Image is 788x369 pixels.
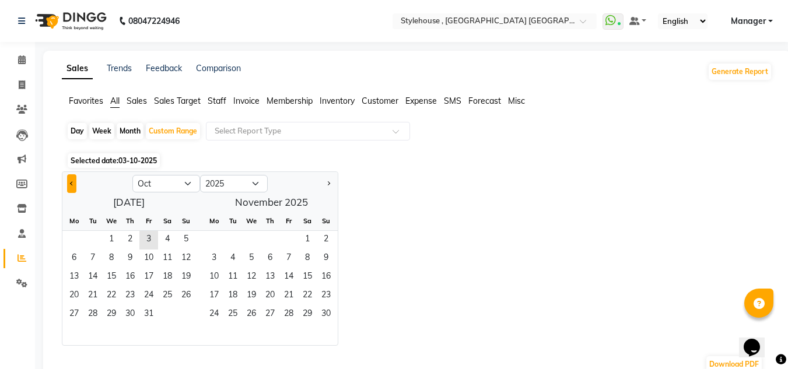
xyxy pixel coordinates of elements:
[320,96,355,106] span: Inventory
[102,231,121,249] span: 1
[739,322,776,357] iframe: chat widget
[139,268,158,287] div: Friday, October 17, 2025
[223,287,242,305] span: 18
[223,268,242,287] div: Tuesday, November 11, 2025
[118,156,157,165] span: 03-10-2025
[121,268,139,287] div: Thursday, October 16, 2025
[107,63,132,73] a: Trends
[709,64,771,80] button: Generate Report
[67,174,76,193] button: Previous month
[121,249,139,268] span: 9
[205,268,223,287] span: 10
[139,268,158,287] span: 17
[242,268,261,287] span: 12
[242,268,261,287] div: Wednesday, November 12, 2025
[121,287,139,305] div: Thursday, October 23, 2025
[117,123,143,139] div: Month
[158,287,177,305] span: 25
[121,305,139,324] span: 30
[317,212,335,230] div: Su
[205,305,223,324] span: 24
[139,287,158,305] div: Friday, October 24, 2025
[177,249,195,268] span: 12
[317,249,335,268] div: Sunday, November 9, 2025
[110,96,120,106] span: All
[65,268,83,287] span: 13
[65,305,83,324] div: Monday, October 27, 2025
[121,231,139,249] span: 2
[83,249,102,268] div: Tuesday, October 7, 2025
[200,175,268,192] select: Select year
[146,63,182,73] a: Feedback
[279,305,298,324] div: Friday, November 28, 2025
[83,268,102,287] div: Tuesday, October 14, 2025
[132,175,200,192] select: Select month
[30,5,110,37] img: logo
[362,96,398,106] span: Customer
[298,249,317,268] span: 8
[83,249,102,268] span: 7
[468,96,501,106] span: Forecast
[139,287,158,305] span: 24
[279,268,298,287] div: Friday, November 14, 2025
[279,305,298,324] span: 28
[158,249,177,268] span: 11
[139,231,158,249] span: 3
[223,268,242,287] span: 11
[261,287,279,305] span: 20
[196,63,241,73] a: Comparison
[317,231,335,249] div: Sunday, November 2, 2025
[279,287,298,305] div: Friday, November 21, 2025
[102,287,121,305] span: 22
[128,5,180,37] b: 08047224946
[65,249,83,268] span: 6
[177,287,195,305] div: Sunday, October 26, 2025
[261,305,279,324] div: Thursday, November 27, 2025
[65,287,83,305] div: Monday, October 20, 2025
[121,249,139,268] div: Thursday, October 9, 2025
[223,249,242,268] span: 4
[139,231,158,249] div: Friday, October 3, 2025
[158,231,177,249] span: 4
[223,305,242,324] div: Tuesday, November 25, 2025
[69,96,103,106] span: Favorites
[62,58,93,79] a: Sales
[731,15,766,27] span: Manager
[177,268,195,287] div: Sunday, October 19, 2025
[317,231,335,249] span: 2
[317,268,335,287] div: Sunday, November 16, 2025
[298,212,317,230] div: Sa
[205,287,223,305] span: 17
[177,231,195,249] div: Sunday, October 5, 2025
[233,96,260,106] span: Invoice
[279,249,298,268] span: 7
[158,231,177,249] div: Saturday, October 4, 2025
[242,287,261,305] span: 19
[177,249,195,268] div: Sunday, October 12, 2025
[317,305,335,324] span: 30
[317,305,335,324] div: Sunday, November 30, 2025
[83,268,102,287] span: 14
[158,268,177,287] span: 18
[102,231,121,249] div: Wednesday, October 1, 2025
[298,249,317,268] div: Saturday, November 8, 2025
[205,249,223,268] span: 3
[65,212,83,230] div: Mo
[83,287,102,305] div: Tuesday, October 21, 2025
[65,305,83,324] span: 27
[83,212,102,230] div: Tu
[102,268,121,287] span: 15
[65,249,83,268] div: Monday, October 6, 2025
[102,305,121,324] div: Wednesday, October 29, 2025
[121,268,139,287] span: 16
[121,212,139,230] div: Th
[205,249,223,268] div: Monday, November 3, 2025
[102,305,121,324] span: 29
[146,123,200,139] div: Custom Range
[158,212,177,230] div: Sa
[121,287,139,305] span: 23
[68,123,87,139] div: Day
[223,287,242,305] div: Tuesday, November 18, 2025
[121,305,139,324] div: Thursday, October 30, 2025
[83,305,102,324] div: Tuesday, October 28, 2025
